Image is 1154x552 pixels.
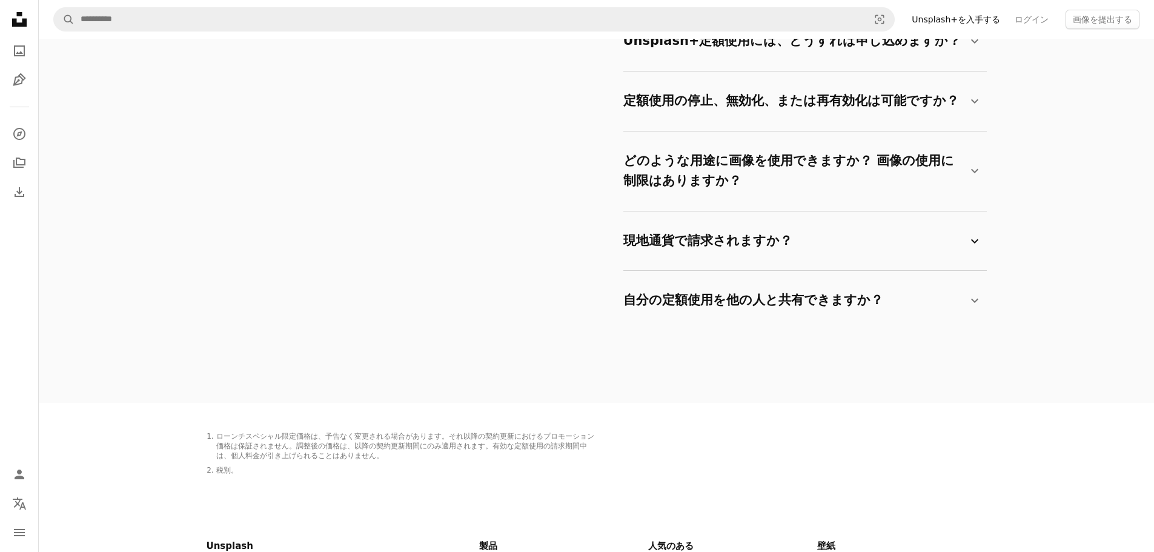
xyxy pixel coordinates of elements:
a: ログイン [1007,10,1056,29]
a: ログイン / 登録する [7,462,32,487]
li: 税別。 [216,466,597,476]
button: 言語 [7,491,32,516]
summary: Unsplash+定額使用には、どうすれば申し込めますか？ [623,21,982,61]
summary: 定額使用の停止、無効化、または再有効化は可能ですか？ [623,81,982,121]
a: Unsplash+を入手する [904,10,1007,29]
a: コレクション [7,151,32,175]
summary: どのような用途に画像を使用できますか？ 画像の使用に制限はありますか？ [623,141,982,201]
button: 画像を提出する [1066,10,1139,29]
a: 写真 [7,39,32,63]
li: ローンチスペシャル限定価格は、予告なく変更される場合があります。それ以降の契約更新におけるプロモーション価格は保証されません。調整後の価格は、以降の契約更新期間にのみ適用されます。有効な定額使用... [216,432,597,461]
button: ビジュアル検索 [865,8,894,31]
form: サイト内でビジュアルを探す [53,7,895,32]
a: 探す [7,122,32,146]
a: イラスト [7,68,32,92]
summary: 現地通貨で請求されますか？ [623,221,982,261]
a: ホーム — Unsplash [7,7,32,34]
button: Unsplashで検索する [54,8,75,31]
a: ダウンロード履歴 [7,180,32,204]
summary: 自分の定額使用を他の人と共有できますか？ [623,281,982,321]
button: メニュー [7,520,32,545]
